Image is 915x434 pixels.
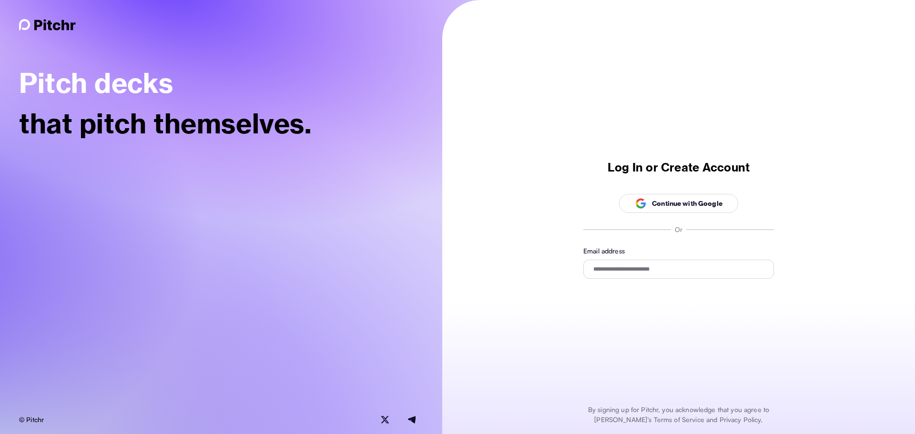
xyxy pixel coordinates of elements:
[608,160,750,175] p: Log In or Create Account
[19,414,44,424] p: © Pitchr
[381,416,389,424] img: Twitter icon
[19,69,416,98] p: Pitch decks
[583,246,774,256] p: Email address
[571,404,786,424] p: By signing up for Pitchr, you acknowledge that you agree to [PERSON_NAME]’s Terms of Service and ...
[19,19,76,30] img: Pitchr logo
[408,416,416,424] img: LinkedIn icon
[675,224,682,234] p: Or
[635,198,646,209] img: svg%3e
[619,194,738,213] button: Continue with Google
[652,199,722,209] p: Continue with Google
[19,109,416,139] p: that pitch themselves.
